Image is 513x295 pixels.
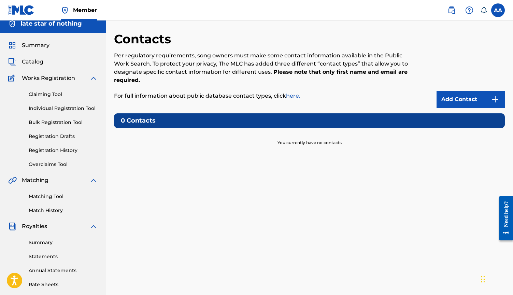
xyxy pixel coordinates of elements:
[61,6,69,14] img: Top Rightsholder
[29,193,98,200] a: Matching Tool
[20,20,82,28] h5: late star of nothing
[29,119,98,126] a: Bulk Registration Tool
[114,113,505,128] h5: 0 Contacts
[29,239,98,246] a: Summary
[89,222,98,230] img: expand
[89,74,98,82] img: expand
[22,176,48,184] span: Matching
[29,105,98,112] a: Individual Registration Tool
[8,41,49,50] a: SummarySummary
[465,6,473,14] img: help
[29,161,98,168] a: Overclaims Tool
[29,253,98,260] a: Statements
[29,133,98,140] a: Registration Drafts
[8,5,34,15] img: MLC Logo
[114,92,415,100] p: For full information about public database contact types, click
[8,74,17,82] img: Works Registration
[8,222,16,230] img: Royalties
[22,58,43,66] span: Catalog
[29,267,98,274] a: Annual Statements
[277,131,342,146] p: You currently have no contacts
[8,58,43,66] a: CatalogCatalog
[286,93,300,99] a: here.
[89,176,98,184] img: expand
[29,147,98,154] a: Registration History
[114,52,415,84] p: Per regulatory requirements, song owners must make some contact information available in the Publ...
[29,207,98,214] a: Match History
[462,3,476,17] div: Help
[447,6,456,14] img: search
[73,6,97,14] span: Member
[445,3,458,17] a: Public Search
[8,176,17,184] img: Matching
[29,281,98,288] a: Rate Sheets
[479,262,513,295] iframe: Chat Widget
[491,95,499,103] img: 9d2ae6d4665cec9f34b9.svg
[480,7,487,14] div: Notifications
[481,269,485,290] div: Ziehen
[8,41,16,50] img: Summary
[494,189,513,248] iframe: Resource Center
[491,3,505,17] div: User Menu
[22,222,47,230] span: Royalties
[8,58,16,66] img: Catalog
[29,91,98,98] a: Claiming Tool
[437,91,505,108] a: Add Contact
[22,74,75,82] span: Works Registration
[22,41,49,50] span: Summary
[479,262,513,295] div: Chat-Widget
[8,20,16,28] img: Accounts
[114,31,174,47] h2: Contacts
